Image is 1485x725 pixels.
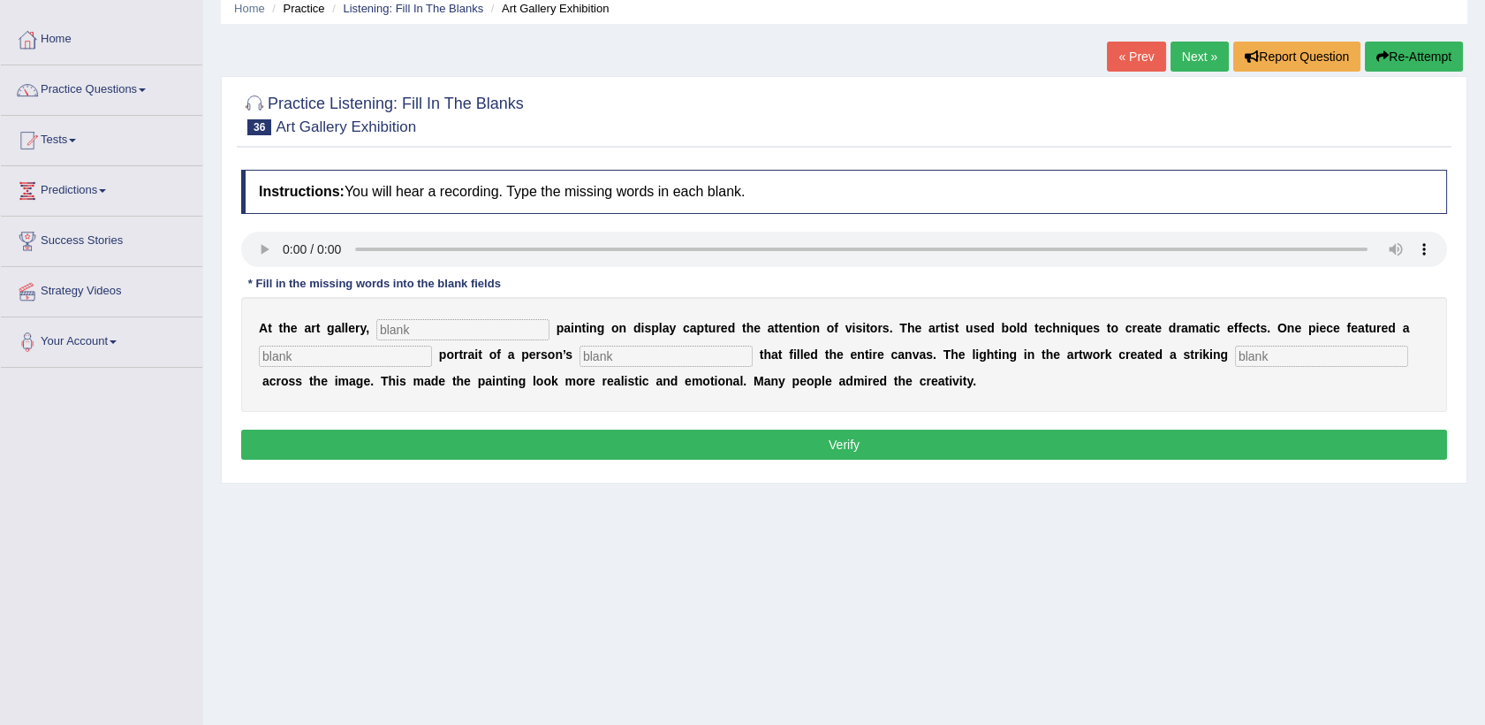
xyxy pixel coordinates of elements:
[376,319,549,340] input: blank
[852,321,856,335] b: i
[536,347,541,362] b: r
[763,347,771,362] b: h
[928,321,936,335] b: a
[276,118,416,135] small: Art Gallery Exhibition
[850,347,857,362] b: e
[1,267,202,311] a: Strategy Videos
[1235,346,1408,367] input: blank
[1213,321,1220,335] b: c
[1105,347,1112,362] b: k
[511,374,519,388] b: n
[607,374,614,388] b: e
[321,374,328,388] b: e
[533,374,536,388] b: l
[563,347,565,362] b: ’
[933,347,936,362] b: .
[797,321,801,335] b: t
[862,321,866,335] b: i
[1368,321,1376,335] b: u
[940,321,944,335] b: t
[1206,321,1210,335] b: t
[721,321,728,335] b: e
[827,321,835,335] b: o
[869,347,873,362] b: i
[790,321,798,335] b: n
[877,321,882,335] b: r
[805,321,813,335] b: o
[1181,321,1188,335] b: a
[576,374,584,388] b: o
[771,347,778,362] b: a
[309,374,314,388] b: t
[1110,321,1118,335] b: o
[349,374,356,388] b: a
[335,374,338,388] b: i
[565,347,572,362] b: s
[944,321,948,335] b: i
[474,347,478,362] b: i
[1256,321,1261,335] b: t
[565,374,576,388] b: m
[269,374,277,388] b: c
[431,374,439,388] b: d
[234,2,265,15] a: Home
[966,321,974,335] b: u
[1144,347,1148,362] b: t
[291,321,298,335] b: e
[768,321,775,335] b: a
[1170,347,1177,362] b: a
[651,321,659,335] b: p
[396,374,399,388] b: i
[1358,321,1365,335] b: a
[663,374,671,388] b: n
[588,374,595,388] b: e
[704,321,708,335] b: t
[241,91,524,135] h2: Practice Listening: Fill In The Blanks
[1238,321,1242,335] b: f
[381,374,389,388] b: T
[1188,321,1199,335] b: m
[262,374,269,388] b: a
[829,347,837,362] b: h
[1365,321,1369,335] b: t
[1107,42,1165,72] a: « Prev
[311,321,315,335] b: r
[1260,321,1267,335] b: s
[551,374,558,388] b: k
[1118,347,1125,362] b: c
[717,374,725,388] b: o
[914,321,921,335] b: e
[1053,347,1060,362] b: e
[489,347,497,362] b: o
[1155,347,1163,362] b: d
[936,321,940,335] b: r
[692,374,702,388] b: m
[1137,321,1144,335] b: e
[1002,347,1010,362] b: n
[710,374,715,388] b: t
[1074,347,1079,362] b: r
[760,347,764,362] b: t
[797,347,800,362] b: l
[1376,321,1381,335] b: r
[614,374,621,388] b: a
[690,321,697,335] b: a
[621,374,625,388] b: l
[857,347,865,362] b: n
[948,321,955,335] b: s
[478,347,482,362] b: t
[584,374,588,388] b: r
[812,321,820,335] b: n
[1,65,202,110] a: Practice Questions
[1,317,202,362] a: Your Account
[625,374,628,388] b: i
[655,374,663,388] b: a
[281,374,289,388] b: o
[890,321,893,335] b: .
[276,374,280,388] b: r
[496,374,504,388] b: n
[438,374,445,388] b: e
[663,321,670,335] b: a
[496,347,501,362] b: f
[905,347,913,362] b: n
